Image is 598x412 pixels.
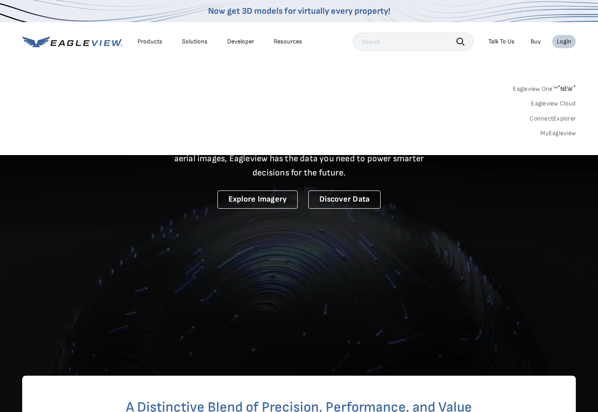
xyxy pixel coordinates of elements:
[227,38,254,46] a: Developer
[558,85,576,93] span: NEW
[488,38,515,46] div: Talk To Us
[531,38,541,46] a: Buy
[540,129,576,137] a: MyEagleview
[274,38,302,46] div: Resources
[163,137,435,180] p: A new era starts here. Built on more than 3.5 billion high-resolution aerial images, Eagleview ha...
[557,38,571,46] div: Login
[182,38,208,46] div: Solutions
[138,38,162,46] div: Products
[308,190,381,209] a: Discover Data
[353,33,473,51] input: Search
[530,115,576,123] a: ConnectExplorer
[208,6,390,16] a: Now get 3D models for virtually every property!
[217,190,298,209] a: Explore Imagery
[513,82,576,93] a: Eagleview One™*NEW*
[531,100,576,108] a: Eagleview Cloud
